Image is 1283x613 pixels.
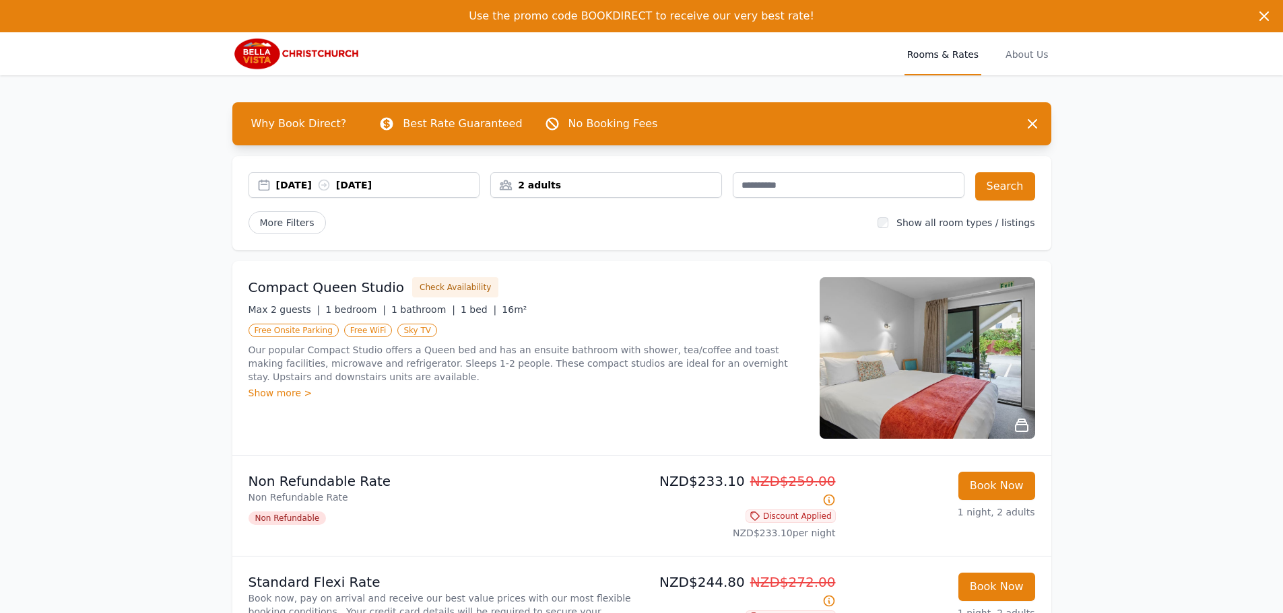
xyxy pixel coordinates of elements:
div: 2 adults [491,178,721,192]
span: 1 bedroom | [325,304,386,315]
p: 1 night, 2 adults [847,505,1035,519]
p: NZD$244.80 [647,573,836,610]
span: Sky TV [397,324,437,337]
span: More Filters [249,211,326,234]
span: Why Book Direct? [240,110,358,137]
span: Non Refundable [249,511,327,525]
span: 1 bathroom | [391,304,455,315]
div: Show more > [249,386,803,400]
p: Our popular Compact Studio offers a Queen bed and has an ensuite bathroom with shower, tea/coffee... [249,343,803,384]
span: Free Onsite Parking [249,324,339,337]
span: NZD$272.00 [750,574,836,590]
p: Non Refundable Rate [249,472,636,491]
button: Book Now [958,472,1035,500]
p: Best Rate Guaranteed [403,116,522,132]
a: Rooms & Rates [904,32,981,75]
span: Use the promo code BOOKDIRECT to receive our very best rate! [469,9,814,22]
p: NZD$233.10 [647,472,836,509]
p: Standard Flexi Rate [249,573,636,591]
span: Discount Applied [746,509,836,523]
button: Check Availability [412,277,498,297]
p: NZD$233.10 per night [647,526,836,540]
span: 1 bed | [461,304,496,315]
div: [DATE] [DATE] [276,178,480,192]
button: Book Now [958,573,1035,601]
span: Max 2 guests | [249,304,321,315]
span: 16m² [502,304,527,315]
p: No Booking Fees [568,116,658,132]
span: Free WiFi [344,324,393,337]
h3: Compact Queen Studio [249,278,405,297]
label: Show all room types / listings [896,217,1034,228]
button: Search [975,172,1035,201]
span: NZD$259.00 [750,473,836,489]
a: About Us [1003,32,1051,75]
p: Non Refundable Rate [249,491,636,504]
img: Bella Vista Christchurch [232,38,362,70]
